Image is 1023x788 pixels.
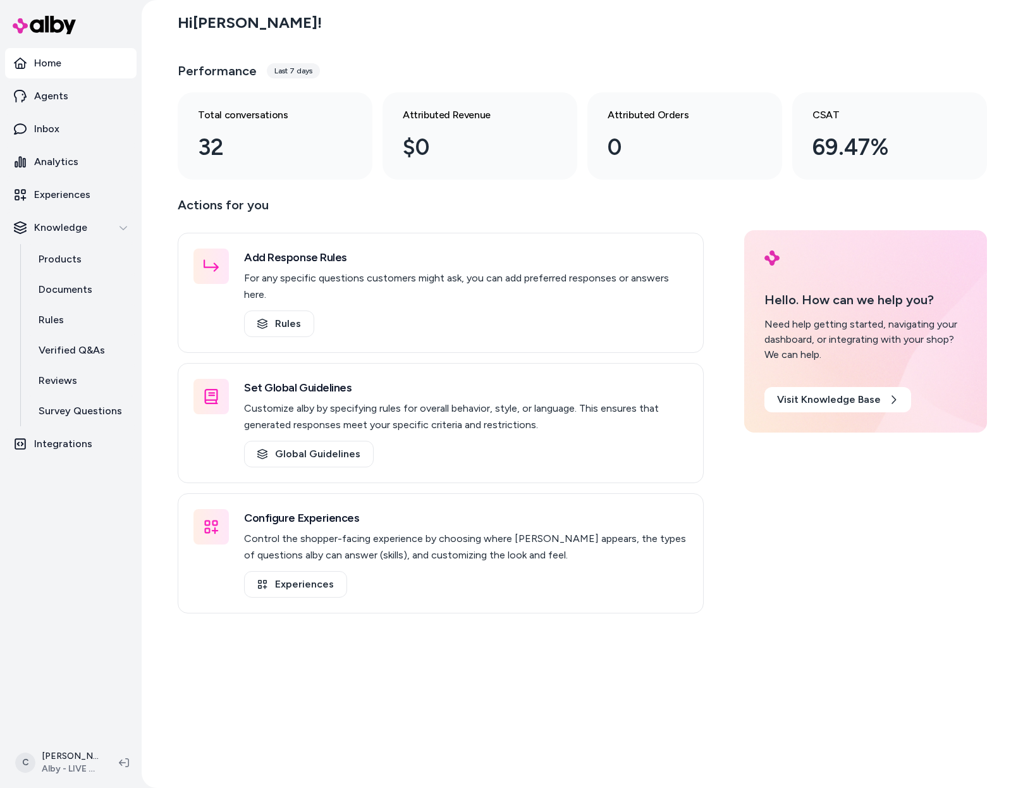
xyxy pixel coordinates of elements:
a: Total conversations 32 [178,92,372,180]
h3: Performance [178,62,257,80]
a: Inbox [5,114,137,144]
a: Attributed Revenue $0 [383,92,577,180]
h3: Set Global Guidelines [244,379,688,397]
a: Agents [5,81,137,111]
h3: Attributed Revenue [403,108,537,123]
h3: CSAT [812,108,946,123]
p: For any specific questions customers might ask, you can add preferred responses or answers here. [244,270,688,303]
a: Rules [26,305,137,335]
h3: Total conversations [198,108,332,123]
a: Experiences [5,180,137,210]
span: Alby - LIVE on [DOMAIN_NAME] [42,763,99,775]
p: Rules [39,312,64,328]
p: Experiences [34,187,90,202]
p: Knowledge [34,220,87,235]
a: Reviews [26,366,137,396]
p: Hello. How can we help you? [764,290,967,309]
p: Actions for you [178,195,704,225]
div: $0 [403,130,537,164]
a: Integrations [5,429,137,459]
p: Home [34,56,61,71]
a: Attributed Orders 0 [587,92,782,180]
p: Reviews [39,373,77,388]
a: Verified Q&As [26,335,137,366]
p: Inbox [34,121,59,137]
div: 0 [608,130,742,164]
p: Analytics [34,154,78,169]
button: Knowledge [5,212,137,243]
div: Last 7 days [267,63,320,78]
h3: Configure Experiences [244,509,688,527]
a: Analytics [5,147,137,177]
p: Control the shopper-facing experience by choosing where [PERSON_NAME] appears, the types of quest... [244,531,688,563]
a: Home [5,48,137,78]
h2: Hi [PERSON_NAME] ! [178,13,322,32]
a: Products [26,244,137,274]
p: Products [39,252,82,267]
a: Visit Knowledge Base [764,387,911,412]
a: Rules [244,311,314,337]
p: Survey Questions [39,403,122,419]
p: Integrations [34,436,92,452]
p: Customize alby by specifying rules for overall behavior, style, or language. This ensures that ge... [244,400,688,433]
a: Documents [26,274,137,305]
p: Agents [34,89,68,104]
a: Global Guidelines [244,441,374,467]
a: Survey Questions [26,396,137,426]
a: Experiences [244,571,347,598]
button: C[PERSON_NAME]Alby - LIVE on [DOMAIN_NAME] [8,742,109,783]
p: Verified Q&As [39,343,105,358]
p: Documents [39,282,92,297]
span: C [15,753,35,773]
div: Need help getting started, navigating your dashboard, or integrating with your shop? We can help. [764,317,967,362]
p: [PERSON_NAME] [42,750,99,763]
div: 69.47% [812,130,946,164]
a: CSAT 69.47% [792,92,987,180]
div: 32 [198,130,332,164]
img: alby Logo [13,16,76,34]
img: alby Logo [764,250,780,266]
h3: Add Response Rules [244,249,688,266]
h3: Attributed Orders [608,108,742,123]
